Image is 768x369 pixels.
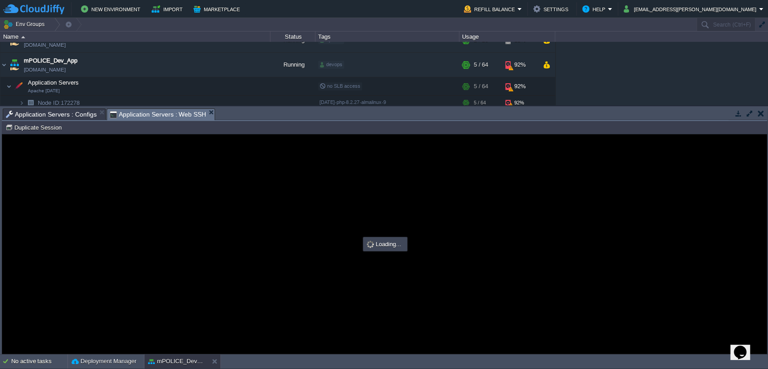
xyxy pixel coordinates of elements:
[316,31,459,42] div: Tags
[37,99,81,107] span: 172278
[12,77,25,95] img: AMDAwAAAACH5BAEAAAAALAAAAAABAAEAAAICRAEAOw==
[270,53,315,77] div: Running
[730,333,759,360] iframe: chat widget
[193,4,243,14] button: Marketplace
[24,96,37,110] img: AMDAwAAAACH5BAEAAAAALAAAAAABAAEAAAICRAEAOw==
[38,99,61,106] span: Node ID:
[318,61,344,69] div: devops
[464,4,517,14] button: Refill Balance
[460,31,555,42] div: Usage
[27,79,80,86] span: Application Servers
[3,4,64,15] img: CloudJiffy
[0,53,8,77] img: AMDAwAAAACH5BAEAAAAALAAAAAABAAEAAAICRAEAOw==
[3,18,48,31] button: Env Groups
[505,77,534,95] div: 92%
[6,77,12,95] img: AMDAwAAAACH5BAEAAAAALAAAAAABAAEAAAICRAEAOw==
[24,56,77,65] a: mPOLICE_Dev_App
[5,123,64,131] button: Duplicate Session
[11,354,67,369] div: No active tasks
[364,238,406,250] div: Loading...
[1,31,270,42] div: Name
[21,36,25,38] img: AMDAwAAAACH5BAEAAAAALAAAAAABAAEAAAICRAEAOw==
[474,96,486,110] div: 5 / 64
[271,31,315,42] div: Status
[72,357,136,366] button: Deployment Manager
[81,4,143,14] button: New Environment
[533,4,571,14] button: Settings
[582,4,608,14] button: Help
[8,53,21,77] img: AMDAwAAAACH5BAEAAAAALAAAAAABAAEAAAICRAEAOw==
[28,88,60,94] span: Apache [DATE]
[474,77,488,95] div: 5 / 64
[110,109,207,120] span: Application Servers : Web SSH
[319,83,360,89] span: no SLB access
[474,53,488,77] div: 5 / 64
[19,96,24,110] img: AMDAwAAAACH5BAEAAAAALAAAAAABAAEAAAICRAEAOw==
[319,99,386,105] span: [DATE]-php-8.2.27-almalinux-9
[624,4,759,14] button: [EMAIL_ADDRESS][PERSON_NAME][DOMAIN_NAME]
[24,40,66,49] a: [DOMAIN_NAME]
[152,4,185,14] button: Import
[24,65,66,74] a: [DOMAIN_NAME]
[505,96,534,110] div: 92%
[27,79,80,86] a: Application ServersApache [DATE]
[37,99,81,107] a: Node ID:172278
[505,53,534,77] div: 92%
[6,109,97,120] span: Application Servers : Configs
[148,357,205,366] button: mPOLICE_Dev_App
